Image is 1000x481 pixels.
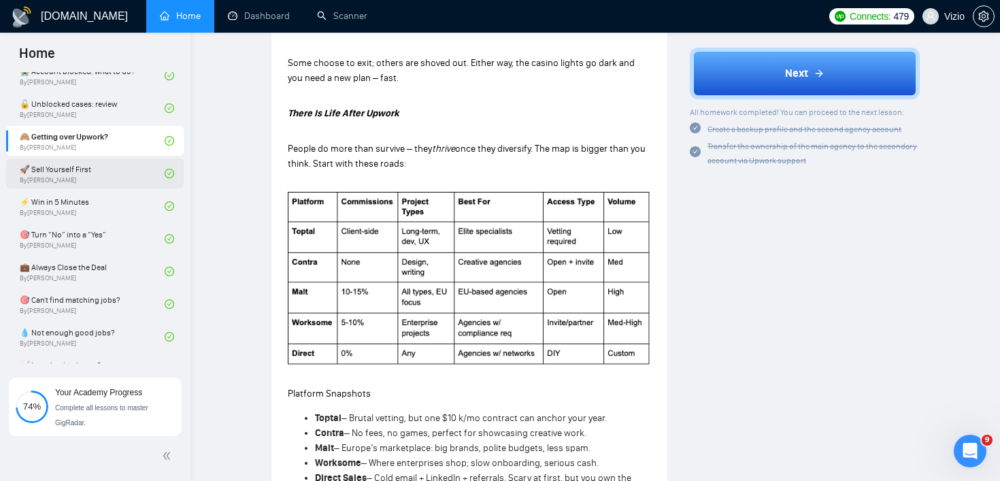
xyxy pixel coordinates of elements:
strong: Malt [315,442,334,454]
span: Home [8,44,66,72]
a: 🎯 Turn “No” into a “Yes”By[PERSON_NAME] [20,224,165,254]
img: eCngAAAABJRU5ErkJggg== [288,192,651,367]
img: upwork-logo.png [835,11,846,22]
iframe: Intercom live chat [954,435,986,467]
span: check-circle [165,299,174,309]
span: – No fees, no games, perfect for showcasing creative work. [344,427,586,439]
a: 💼 Always Close the DealBy[PERSON_NAME] [20,256,165,286]
span: once they diversify. The map is bigger than you think. Start with these roads: [288,143,646,169]
span: double-left [162,449,176,463]
span: check-circle [165,201,174,211]
span: check-circle [165,332,174,342]
a: 🎯 Can't find matching jobs?By[PERSON_NAME] [20,289,165,319]
a: 📈 Low view/reply rate? [20,354,165,384]
span: Connects: [850,9,890,24]
img: logo [11,6,33,28]
span: Complete all lessons to master GigRadar. [55,404,148,427]
button: Next [690,48,920,99]
span: 479 [893,9,908,24]
span: 9 [982,435,993,446]
span: Your Academy Progress [55,388,142,397]
strong: Toptal [315,412,341,424]
span: Transfer the ownership of the main agency to the secondary account via Upwork support [707,142,917,165]
span: Platform Snapshots [288,388,371,399]
span: People do more than survive – they [288,143,432,154]
a: 🙈 Getting over Upwork?By[PERSON_NAME] [20,126,165,156]
strong: Contra [315,427,344,439]
span: check-circle [690,122,701,133]
span: check-circle [165,71,174,80]
button: setting [973,5,995,27]
span: check-circle [165,103,174,113]
span: Create a backup profile and the second agency account [707,125,901,134]
a: searchScanner [317,10,367,22]
a: 💧 Not enough good jobs?By[PERSON_NAME] [20,322,165,352]
a: 😭 Account blocked: what to do?By[PERSON_NAME] [20,61,165,90]
span: Next [785,65,808,82]
span: 74% [16,402,48,411]
span: All homework completed! You can proceed to the next lesson: [690,107,904,117]
a: ⚡ Win in 5 MinutesBy[PERSON_NAME] [20,191,165,221]
span: check-circle [165,234,174,244]
a: homeHome [160,10,201,22]
em: thrive [432,143,455,154]
a: dashboardDashboard [228,10,290,22]
span: – Where enterprises shop; slow onboarding, serious cash. [361,457,599,469]
span: check-circle [165,169,174,178]
em: There Is Life After Upwork [288,107,399,119]
strong: Worksome [315,457,361,469]
a: 🔓 Unblocked cases: reviewBy[PERSON_NAME] [20,93,165,123]
span: check-circle [690,147,701,158]
span: – Brutal vetting, but one $10 k/mo contract can anchor your year. [341,412,607,424]
a: setting [973,11,995,22]
span: user [926,12,935,21]
span: – Europe’s marketplace: big brands, polite budgets, less spam. [334,442,590,454]
a: 🚀 Sell Yourself FirstBy[PERSON_NAME] [20,159,165,188]
span: check-circle [165,136,174,146]
span: Some choose to exit; others are shoved out. Either way, the casino lights go dark and you need a ... [288,57,635,84]
span: check-circle [165,267,174,276]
